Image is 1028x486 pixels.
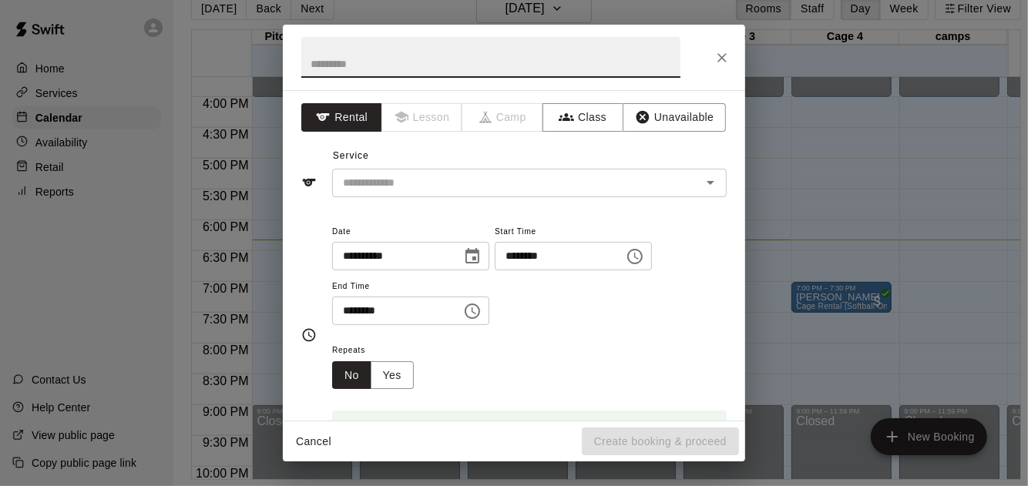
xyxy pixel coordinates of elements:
span: Service [333,150,369,161]
div: Booking time is available [371,415,492,443]
button: Class [543,103,623,132]
button: Unavailable [623,103,726,132]
span: Repeats [332,340,426,361]
button: Choose date, selected date is Sep 16, 2025 [457,241,488,272]
button: Choose time, selected time is 7:15 PM [457,296,488,327]
span: Lessons must be created in the Services page first [382,103,463,132]
span: Date [332,222,489,243]
span: Start Time [495,222,652,243]
button: Close [708,44,736,72]
button: Rental [301,103,382,132]
button: Choose time, selected time is 6:45 PM [620,241,650,272]
span: End Time [332,277,489,297]
svg: Service [301,175,317,190]
button: Cancel [289,427,338,456]
button: Open [700,172,721,193]
div: outlined button group [332,361,414,390]
button: Yes [371,361,414,390]
button: No [332,361,371,390]
span: Camps can only be created in the Services page [462,103,543,132]
svg: Timing [301,327,317,343]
